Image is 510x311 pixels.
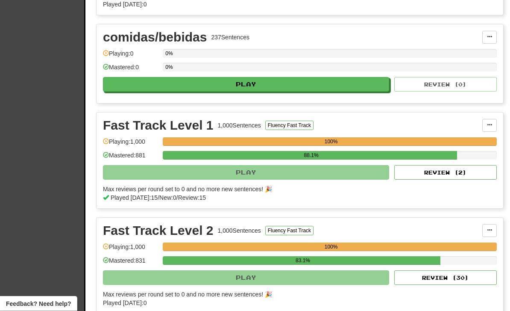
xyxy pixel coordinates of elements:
div: Max reviews per round set to 0 and no more new sentences! 🎉 [103,185,492,194]
div: Mastered: 881 [103,151,158,166]
button: Fluency Fast Track [265,121,314,130]
button: Review (30) [394,271,497,285]
div: Fast Track Level 2 [103,225,214,237]
div: Playing: 0 [103,50,158,64]
div: 1,000 Sentences [218,121,261,130]
span: Review: 15 [178,195,206,201]
button: Fluency Fast Track [265,226,314,236]
div: 1,000 Sentences [218,227,261,235]
button: Play [103,77,389,92]
div: 100% [165,138,497,146]
span: Played [DATE]: 0 [103,300,147,307]
div: 88.1% [165,151,457,160]
div: Mastered: 831 [103,257,158,271]
div: 83.1% [165,257,440,265]
span: / [176,195,178,201]
span: Played [DATE]: 0 [103,1,147,8]
div: 237 Sentences [211,33,249,42]
span: Open feedback widget [6,299,71,308]
span: Played [DATE]: 15 [111,195,158,201]
div: Playing: 1,000 [103,138,158,152]
div: Max reviews per round set to 0 and no more new sentences! 🎉 [103,290,492,299]
button: Play [103,271,389,285]
div: Fast Track Level 1 [103,119,214,132]
button: Review (0) [394,77,497,92]
span: / [158,195,159,201]
div: Playing: 1,000 [103,243,158,257]
button: Play [103,166,389,180]
div: comidas/bebidas [103,31,207,44]
div: 100% [165,243,497,252]
div: Mastered: 0 [103,63,158,77]
button: Review (2) [394,166,497,180]
span: New: 0 [159,195,176,201]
